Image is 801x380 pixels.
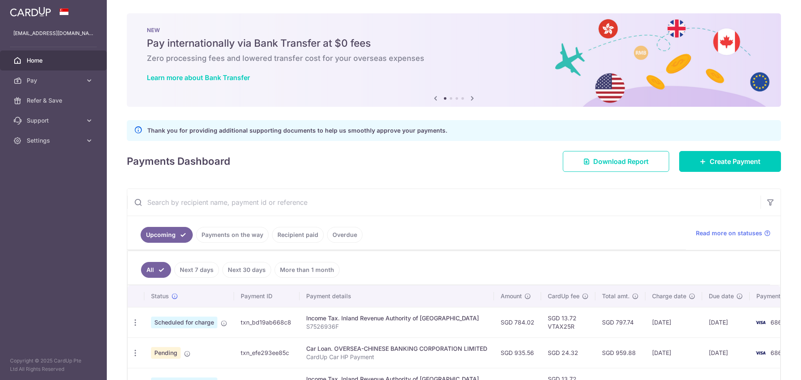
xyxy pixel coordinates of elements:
div: Income Tax. Inland Revenue Authority of [GEOGRAPHIC_DATA] [306,314,487,322]
a: Download Report [563,151,669,172]
p: [EMAIL_ADDRESS][DOMAIN_NAME] [13,29,93,38]
a: Create Payment [679,151,781,172]
th: Payment details [300,285,494,307]
td: SGD 24.32 [541,337,595,368]
img: Bank transfer banner [127,13,781,107]
span: Home [27,56,82,65]
input: Search by recipient name, payment id or reference [127,189,761,216]
span: Total amt. [602,292,630,300]
th: Payment ID [234,285,300,307]
span: Support [27,116,82,125]
span: Create Payment [710,156,761,166]
span: Refer & Save [27,96,82,105]
iframe: Opens a widget where you can find more information [748,355,793,376]
p: CardUp Car HP Payment [306,353,487,361]
td: [DATE] [645,337,702,368]
a: Next 7 days [174,262,219,278]
span: Pending [151,347,181,359]
span: 6869 [771,319,786,326]
img: Bank Card [752,348,769,358]
div: Car Loan. OVERSEA-CHINESE BANKING CORPORATION LIMITED [306,345,487,353]
span: Download Report [593,156,649,166]
span: Scheduled for charge [151,317,217,328]
span: Due date [709,292,734,300]
span: Pay [27,76,82,85]
td: SGD 959.88 [595,337,645,368]
td: SGD 784.02 [494,307,541,337]
td: [DATE] [645,307,702,337]
span: Charge date [652,292,686,300]
a: Recipient paid [272,227,324,243]
a: More than 1 month [275,262,340,278]
a: Payments on the way [196,227,269,243]
td: [DATE] [702,307,750,337]
img: CardUp [10,7,51,17]
span: 6869 [771,349,786,356]
a: All [141,262,171,278]
td: txn_bd19ab668c8 [234,307,300,337]
span: Amount [501,292,522,300]
p: NEW [147,27,761,33]
span: Read more on statuses [696,229,762,237]
span: Status [151,292,169,300]
a: Read more on statuses [696,229,771,237]
a: Upcoming [141,227,193,243]
span: CardUp fee [548,292,579,300]
h4: Payments Dashboard [127,154,230,169]
p: S7526936F [306,322,487,331]
td: SGD 935.56 [494,337,541,368]
td: SGD 13.72 VTAX25R [541,307,595,337]
img: Bank Card [752,317,769,327]
h5: Pay internationally via Bank Transfer at $0 fees [147,37,761,50]
a: Next 30 days [222,262,271,278]
a: Learn more about Bank Transfer [147,73,250,82]
span: Settings [27,136,82,145]
td: SGD 797.74 [595,307,645,337]
td: [DATE] [702,337,750,368]
td: txn_efe293ee85c [234,337,300,368]
p: Thank you for providing additional supporting documents to help us smoothly approve your payments. [147,126,447,136]
a: Overdue [327,227,363,243]
h6: Zero processing fees and lowered transfer cost for your overseas expenses [147,53,761,63]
